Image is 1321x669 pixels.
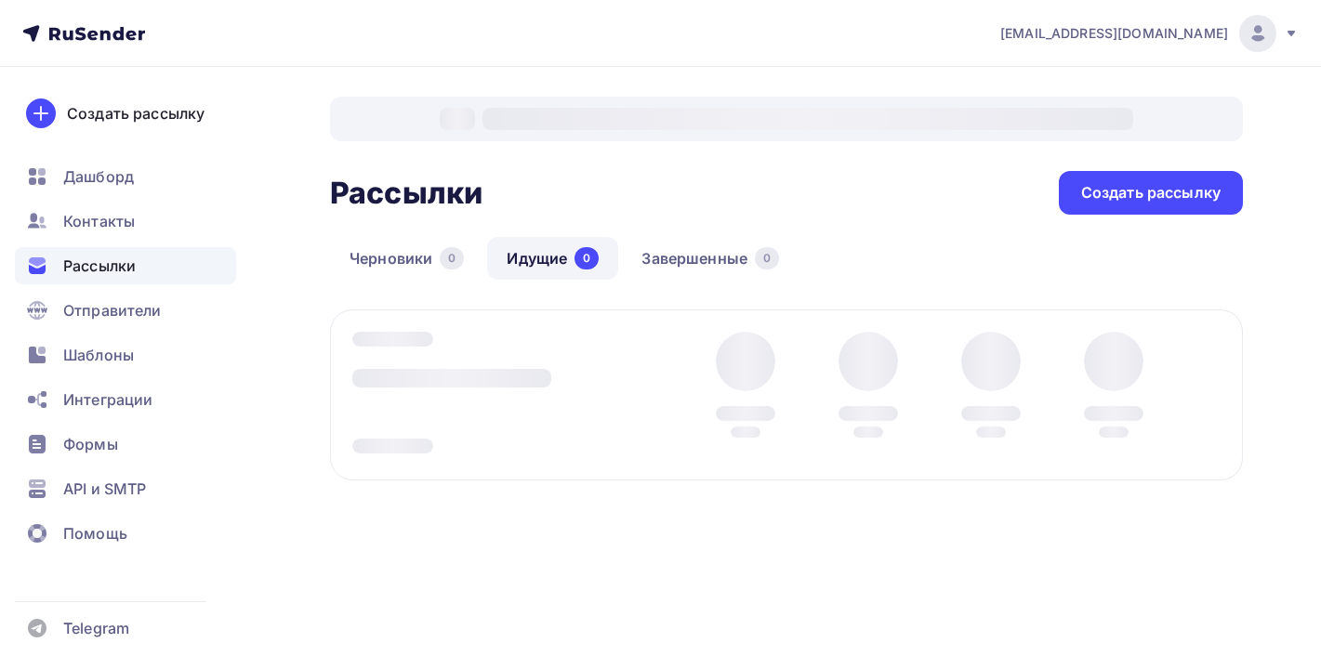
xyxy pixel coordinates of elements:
[15,292,236,329] a: Отправители
[330,175,482,212] h2: Рассылки
[440,247,464,269] div: 0
[63,388,152,411] span: Интеграции
[15,203,236,240] a: Контакты
[63,165,134,188] span: Дашборд
[15,158,236,195] a: Дашборд
[63,478,146,500] span: API и SMTP
[622,237,799,280] a: Завершенные0
[1000,24,1228,43] span: [EMAIL_ADDRESS][DOMAIN_NAME]
[1081,182,1221,203] div: Создать рассылку
[15,247,236,284] a: Рассылки
[755,247,779,269] div: 0
[63,433,118,455] span: Формы
[63,255,136,277] span: Рассылки
[487,237,618,280] a: Идущие0
[63,299,162,321] span: Отправители
[15,426,236,463] a: Формы
[330,237,483,280] a: Черновики0
[15,336,236,374] a: Шаблоны
[63,522,127,544] span: Помощь
[63,210,135,232] span: Контакты
[1000,15,1299,52] a: [EMAIL_ADDRESS][DOMAIN_NAME]
[63,344,134,366] span: Шаблоны
[63,617,129,639] span: Telegram
[575,247,599,269] div: 0
[67,102,205,125] div: Создать рассылку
